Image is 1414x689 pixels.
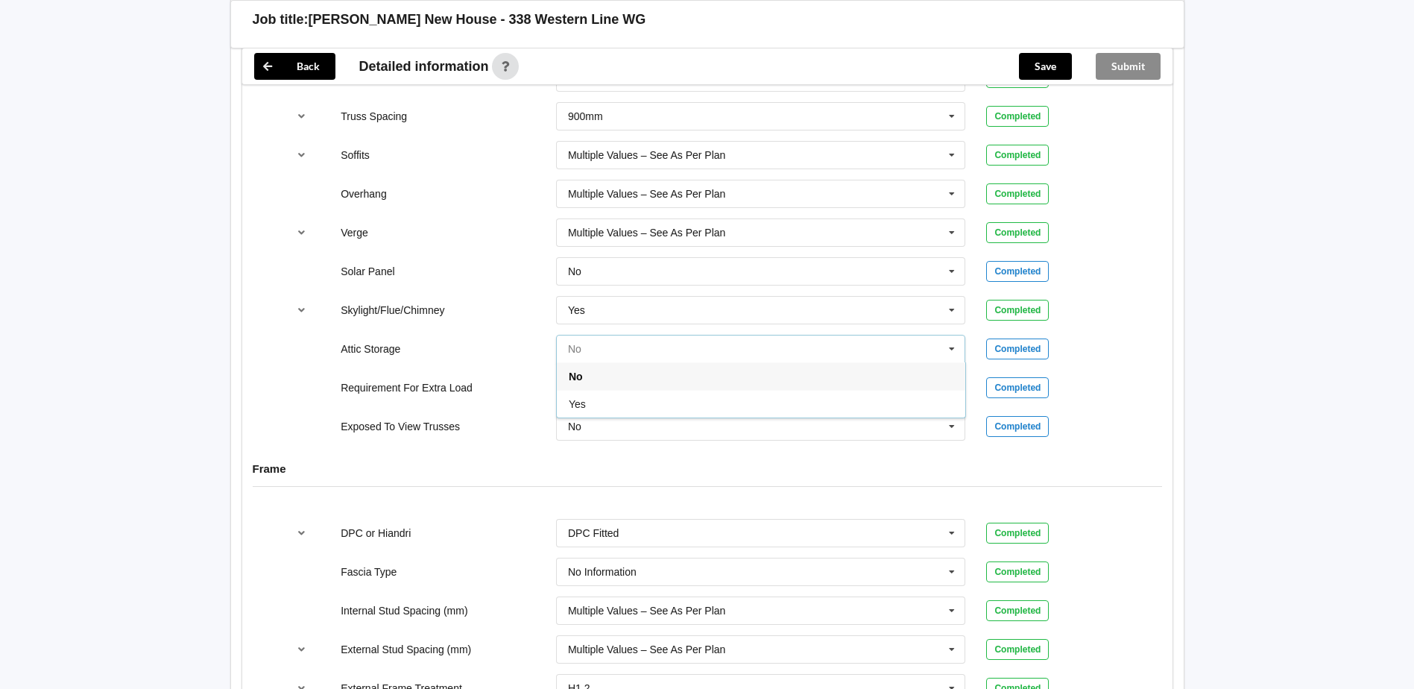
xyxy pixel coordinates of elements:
[986,183,1049,204] div: Completed
[986,600,1049,621] div: Completed
[287,103,316,130] button: reference-toggle
[287,520,316,547] button: reference-toggle
[986,523,1049,544] div: Completed
[986,106,1049,127] div: Completed
[341,566,397,578] label: Fascia Type
[341,382,473,394] label: Requirement For Extra Load
[568,150,725,160] div: Multiple Values – See As Per Plan
[341,605,467,617] label: Internal Stud Spacing (mm)
[568,227,725,238] div: Multiple Values – See As Per Plan
[341,149,370,161] label: Soffits
[569,398,586,410] span: Yes
[287,636,316,663] button: reference-toggle
[568,111,603,122] div: 900mm
[341,527,411,539] label: DPC or Hiandri
[568,189,725,199] div: Multiple Values – See As Per Plan
[341,188,386,200] label: Overhang
[569,371,583,383] span: No
[359,60,489,73] span: Detailed information
[341,304,444,316] label: Skylight/Flue/Chimney
[254,53,335,80] button: Back
[986,561,1049,582] div: Completed
[568,567,637,577] div: No Information
[986,339,1049,359] div: Completed
[341,644,471,655] label: External Stud Spacing (mm)
[253,11,309,28] h3: Job title:
[986,300,1049,321] div: Completed
[309,11,646,28] h3: [PERSON_NAME] New House - 338 Western Line WG
[568,266,581,277] div: No
[287,219,316,246] button: reference-toggle
[341,110,407,122] label: Truss Spacing
[568,421,581,432] div: No
[253,462,1162,476] h4: Frame
[287,297,316,324] button: reference-toggle
[341,265,394,277] label: Solar Panel
[986,416,1049,437] div: Completed
[341,343,400,355] label: Attic Storage
[568,644,725,655] div: Multiple Values – See As Per Plan
[986,639,1049,660] div: Completed
[568,528,619,538] div: DPC Fitted
[986,377,1049,398] div: Completed
[1019,53,1072,80] button: Save
[341,227,368,239] label: Verge
[986,261,1049,282] div: Completed
[986,145,1049,166] div: Completed
[287,142,316,169] button: reference-toggle
[568,305,585,315] div: Yes
[341,421,460,432] label: Exposed To View Trusses
[568,605,725,616] div: Multiple Values – See As Per Plan
[986,222,1049,243] div: Completed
